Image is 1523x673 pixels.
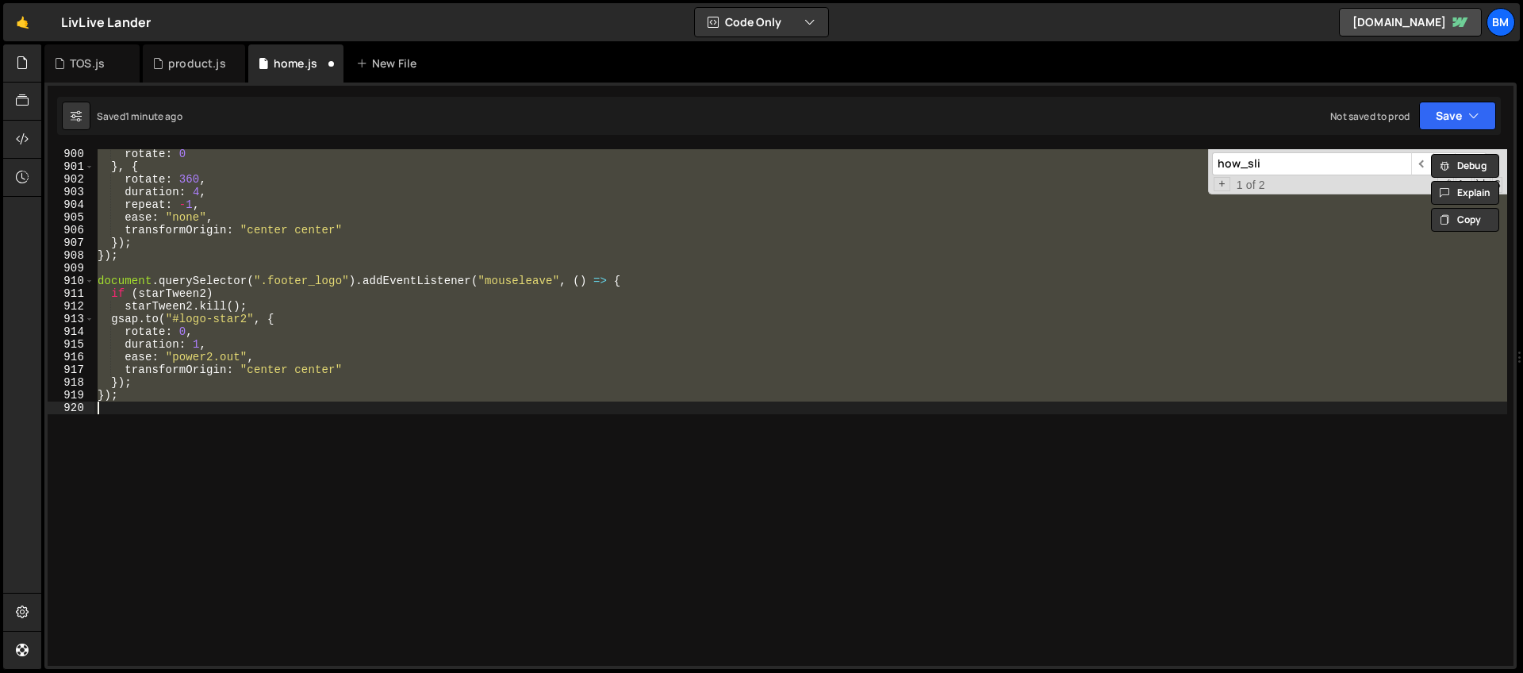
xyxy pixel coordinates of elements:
[48,389,94,402] div: 919
[48,300,94,313] div: 912
[48,275,94,287] div: 910
[1487,8,1515,37] a: bm
[356,56,423,71] div: New File
[48,160,94,173] div: 901
[48,351,94,363] div: 916
[274,56,317,71] div: home.js
[1330,110,1410,123] div: Not saved to prod
[1431,208,1499,232] button: Copy
[1431,154,1499,178] button: Debug
[1214,177,1230,191] span: Toggle Replace mode
[48,376,94,389] div: 918
[48,186,94,198] div: 903
[48,325,94,338] div: 914
[695,8,828,37] button: Code Only
[48,402,94,414] div: 920
[48,363,94,376] div: 917
[125,110,182,123] div: 1 minute ago
[48,249,94,262] div: 908
[61,13,151,32] div: LivLive Lander
[1339,8,1482,37] a: [DOMAIN_NAME]
[48,211,94,224] div: 905
[48,262,94,275] div: 909
[48,224,94,237] div: 906
[97,110,182,123] div: Saved
[3,3,42,41] a: 🤙
[1431,181,1499,205] button: Explain
[48,338,94,351] div: 915
[1419,102,1496,130] button: Save
[48,287,94,300] div: 911
[1411,152,1433,175] span: ​
[1230,179,1272,191] span: 1 of 2
[48,313,94,325] div: 913
[168,56,226,71] div: product.js
[48,148,94,160] div: 900
[48,198,94,211] div: 904
[48,237,94,249] div: 907
[1212,152,1411,175] input: Search for
[48,173,94,186] div: 902
[70,56,105,71] div: TOS.js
